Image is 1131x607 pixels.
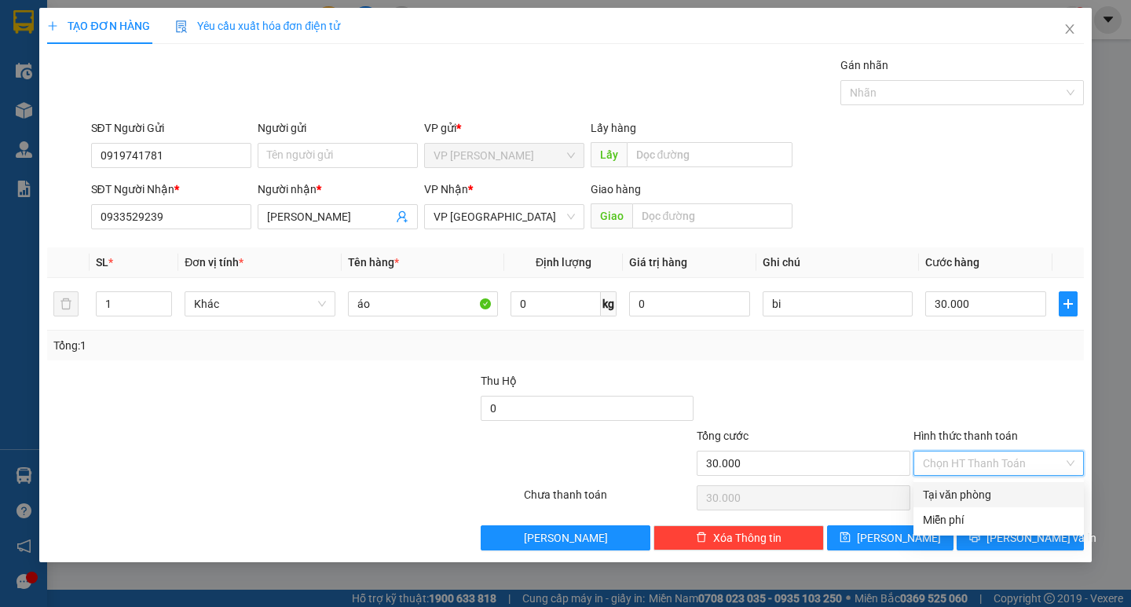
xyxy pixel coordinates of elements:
span: Tên hàng [348,256,399,269]
input: Dọc đường [627,142,792,167]
span: Đơn vị tính [185,256,243,269]
span: Tổng cước [697,430,749,442]
span: plus [1060,298,1077,310]
button: plus [1059,291,1078,316]
span: Thu Hộ [481,375,517,387]
button: [PERSON_NAME] [481,525,651,550]
div: SĐT Người Gửi [91,119,251,137]
input: Dọc đường [632,203,792,229]
span: delete [696,532,707,544]
div: Người gửi [258,119,418,137]
button: delete [53,291,79,316]
div: Nhận: VP [GEOGRAPHIC_DATA] [137,92,282,125]
span: TẠO ĐƠN HÀNG [47,20,149,32]
label: Gán nhãn [840,59,888,71]
span: Giao hàng [591,183,641,196]
span: user-add [396,210,408,223]
div: Tổng: 1 [53,337,437,354]
button: printer[PERSON_NAME] và In [957,525,1083,550]
input: Ghi Chú [763,291,913,316]
span: Yêu cầu xuất hóa đơn điện tử [175,20,341,32]
span: SL [96,256,108,269]
span: close [1063,23,1076,35]
div: Chưa thanh toán [522,486,696,514]
span: kg [601,291,617,316]
div: VP gửi [424,119,584,137]
div: Gửi: VP [PERSON_NAME] [12,92,130,125]
span: Lấy hàng [591,122,636,134]
button: save[PERSON_NAME] [827,525,953,550]
span: Giá trị hàng [629,256,687,269]
span: [PERSON_NAME] [524,529,608,547]
div: SĐT Người Nhận [91,181,251,198]
span: Khác [194,292,325,316]
span: save [840,532,851,544]
input: VD: Bàn, Ghế [348,291,498,316]
text: PTT2508150006 [89,66,206,83]
span: VP Đà Lạt [434,205,575,229]
span: [PERSON_NAME] và In [986,529,1096,547]
span: VP Phan Thiết [434,144,575,167]
div: Tại văn phòng [923,486,1074,503]
button: Close [1048,8,1092,52]
span: Giao [591,203,632,229]
button: deleteXóa Thông tin [653,525,824,550]
label: Hình thức thanh toán [913,430,1018,442]
span: Định lượng [536,256,591,269]
span: VP Nhận [424,183,468,196]
span: [PERSON_NAME] [857,529,941,547]
div: Miễn phí [923,511,1074,528]
input: 0 [629,291,750,316]
span: Cước hàng [925,256,979,269]
th: Ghi chú [756,247,919,278]
span: plus [47,20,58,31]
span: printer [969,532,980,544]
img: icon [175,20,188,33]
span: Lấy [591,142,627,167]
div: Người nhận [258,181,418,198]
span: Xóa Thông tin [713,529,781,547]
